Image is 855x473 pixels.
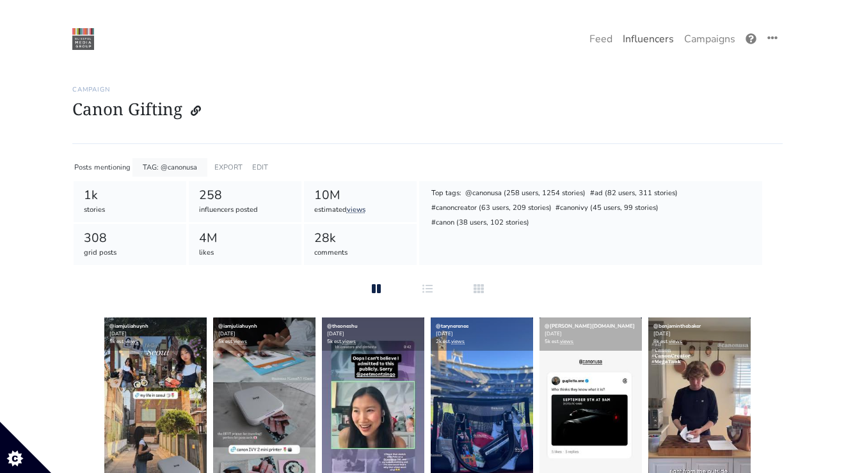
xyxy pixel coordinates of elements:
[84,229,177,248] div: 308
[342,338,356,345] a: views
[430,202,552,215] div: #canoncreator (63 users, 209 stories)
[314,248,407,259] div: comments
[84,205,177,216] div: stories
[431,317,533,351] div: [DATE] 2k est.
[218,323,257,330] a: @iamjuliahuynh
[314,186,407,205] div: 10M
[555,202,660,215] div: #canonivy (45 users, 99 stories)
[125,338,138,345] a: views
[618,26,679,52] a: Influencers
[584,26,618,52] a: Feed
[72,28,94,50] img: 22:22:48_1550874168
[94,158,131,177] div: mentioning
[589,188,678,200] div: #ad (82 users, 311 stories)
[214,163,243,172] a: EXPORT
[545,323,635,330] a: @[PERSON_NAME][DOMAIN_NAME]
[213,317,316,351] div: [DATE] 5k est.
[199,248,292,259] div: likes
[669,338,682,345] a: views
[84,248,177,259] div: grid posts
[539,317,642,351] div: [DATE] 5k est.
[199,205,292,216] div: influencers posted
[679,26,740,52] a: Campaigns
[74,158,92,177] div: Posts
[314,229,407,248] div: 28k
[199,186,292,205] div: 258
[327,323,358,330] a: @theoneshu
[560,338,573,345] a: views
[132,158,207,177] div: TAG: @canonusa
[72,99,783,123] h1: Canon Gifting
[84,186,177,205] div: 1k
[199,229,292,248] div: 4M
[234,338,247,345] a: views
[72,86,783,93] h6: Campaign
[653,323,701,330] a: @benjaminthebaker
[314,205,407,216] div: estimated
[648,317,751,351] div: [DATE] 8k est.
[430,188,462,200] div: Top tags:
[322,317,424,351] div: [DATE] 5k est.
[465,188,587,200] div: @canonusa (258 users, 1254 stories)
[252,163,268,172] a: EDIT
[109,323,148,330] a: @iamjuliahuynh
[430,217,530,230] div: #canon (38 users, 102 stories)
[347,205,365,214] a: views
[451,338,465,345] a: views
[104,317,207,351] div: [DATE] 5k est.
[436,323,468,330] a: @tarynerenee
